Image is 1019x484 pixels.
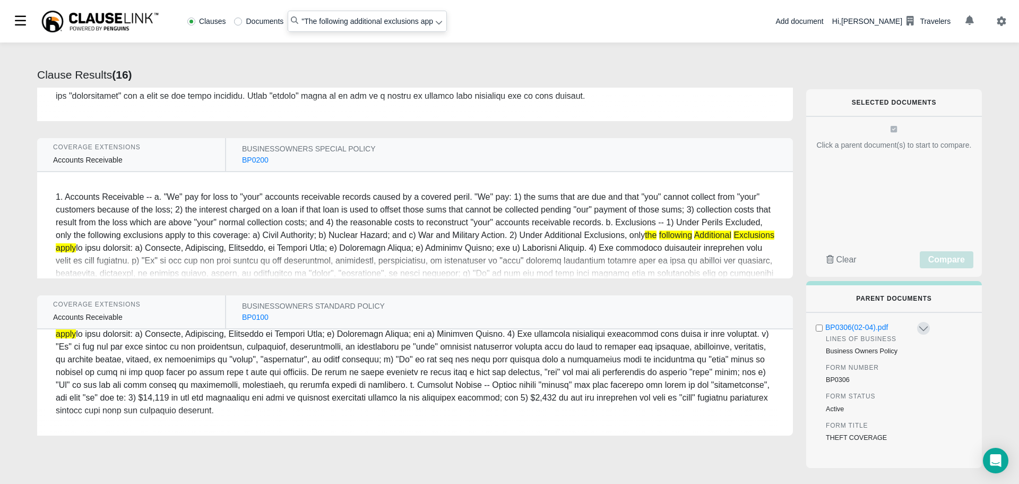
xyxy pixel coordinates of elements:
div: 1. Accounts Receivable -- a. "We" pay for loss to "your" accounts receivable records caused by a ... [56,191,774,331]
div: BUSINESSOWNERS SPECIAL POLICY [242,143,729,155]
h6: Lines Of Business [826,335,921,343]
div: BP0306(02-04).pdf [825,322,916,333]
div: BP0200 [242,155,269,166]
img: ClauseLink [40,10,160,33]
label: Documents [234,18,283,25]
span: Clear [836,255,856,264]
em: Additional [694,231,731,240]
h6: Form Title [826,422,921,429]
h6: Parent Documents [823,295,965,302]
h6: Form Status [826,393,921,400]
div: Accounts Receivable [53,155,209,166]
div: Open Intercom Messenger [983,448,1008,473]
label: Clauses [187,18,226,25]
span: Compare [928,255,965,264]
button: BP0306(02-04).pdf [824,321,916,335]
div: Hi, [PERSON_NAME] [832,12,951,30]
div: Travelers [920,16,951,27]
em: the [645,231,657,240]
div: Click a parent document(s) to start to compare. [815,140,973,151]
h6: Selected Documents [823,99,965,106]
div: Coverage Extensions [53,301,209,308]
input: Search library... [288,11,447,32]
h6: Form Number [826,364,921,371]
h4: Clause Results [37,68,793,81]
em: apply [56,329,76,338]
b: ( 16 ) [112,69,132,81]
div: THEFT COVERAGE [826,433,921,443]
button: Compare [920,251,973,268]
div: 1. Accounts Receivable -- a. "We" pay for loss to "your" accounts receivable records caused by a ... [56,277,774,417]
button: Clear [815,251,868,268]
div: BP0100 [242,312,269,323]
div: Business Owners Policy [826,346,921,356]
div: Accounts Receivable [53,312,209,323]
em: following [659,231,692,240]
div: Active [826,404,921,414]
div: BP0306 [826,375,921,385]
em: apply [56,243,76,252]
div: Add document [775,16,823,27]
div: Coverage Extensions [53,143,209,151]
em: Exclusions [733,231,774,240]
div: BUSINESSOWNERS STANDARD POLICY [242,301,729,312]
